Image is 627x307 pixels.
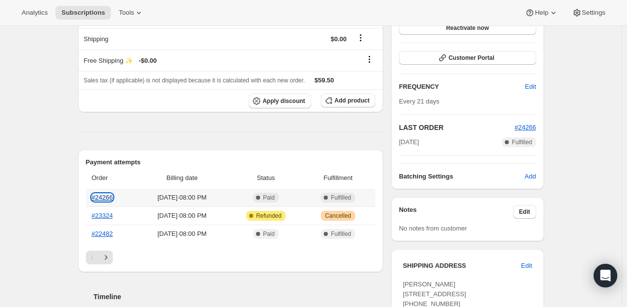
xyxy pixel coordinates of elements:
span: $0.00 [331,35,347,43]
button: Reactivate now [399,21,536,35]
span: Paid [263,230,275,238]
button: Edit [513,205,536,219]
span: Billing date [139,173,225,183]
th: Order [86,167,136,189]
span: Edit [525,82,536,92]
div: Open Intercom Messenger [594,264,617,287]
span: Settings [582,9,605,17]
span: [DATE] · 08:00 PM [139,193,225,203]
h3: SHIPPING ADDRESS [403,261,521,271]
button: Apply discount [249,94,311,108]
button: Shipping actions [353,32,368,43]
a: #23324 [92,212,113,219]
span: - $0.00 [139,56,157,66]
span: Help [535,9,548,17]
h2: FREQUENCY [399,82,525,92]
button: Settings [566,6,611,20]
span: Edit [519,208,530,216]
button: Edit [519,79,542,95]
a: #24266 [92,194,113,201]
button: Subscriptions [55,6,111,20]
span: Subscriptions [61,9,105,17]
button: Add product [321,94,375,107]
span: $59.50 [314,77,334,84]
h2: Payment attempts [86,157,376,167]
button: Analytics [16,6,53,20]
span: Edit [521,261,532,271]
span: Add product [335,97,369,104]
span: Add [524,172,536,181]
span: Fulfilled [331,194,351,202]
span: Fulfillment [307,173,369,183]
button: Customer Portal [399,51,536,65]
button: Edit [515,258,538,274]
h2: LAST ORDER [399,123,515,132]
span: Tools [119,9,134,17]
button: Add [519,169,542,184]
button: Next [99,251,113,264]
span: No notes from customer [399,225,467,232]
span: Fulfilled [331,230,351,238]
button: Tools [113,6,150,20]
span: Cancelled [325,212,351,220]
button: Help [519,6,564,20]
h2: Timeline [94,292,384,302]
span: [DATE] · 08:00 PM [139,211,225,221]
span: Analytics [22,9,48,17]
span: [DATE] [399,137,419,147]
span: [DATE] · 08:00 PM [139,229,225,239]
nav: Pagination [86,251,376,264]
a: #22482 [92,230,113,237]
span: Every 21 days [399,98,439,105]
span: Sales tax (if applicable) is not displayed because it is calculated with each new order. [84,77,305,84]
div: Free Shipping ✨ [84,56,347,66]
h6: Batching Settings [399,172,524,181]
th: Shipping [78,28,212,50]
span: Reactivate now [446,24,489,32]
span: Apply discount [262,97,305,105]
a: #24266 [515,124,536,131]
span: Fulfilled [512,138,532,146]
span: Status [231,173,301,183]
span: Refunded [256,212,282,220]
span: Paid [263,194,275,202]
button: #24266 [515,123,536,132]
span: Customer Portal [448,54,494,62]
h3: Notes [399,205,513,219]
